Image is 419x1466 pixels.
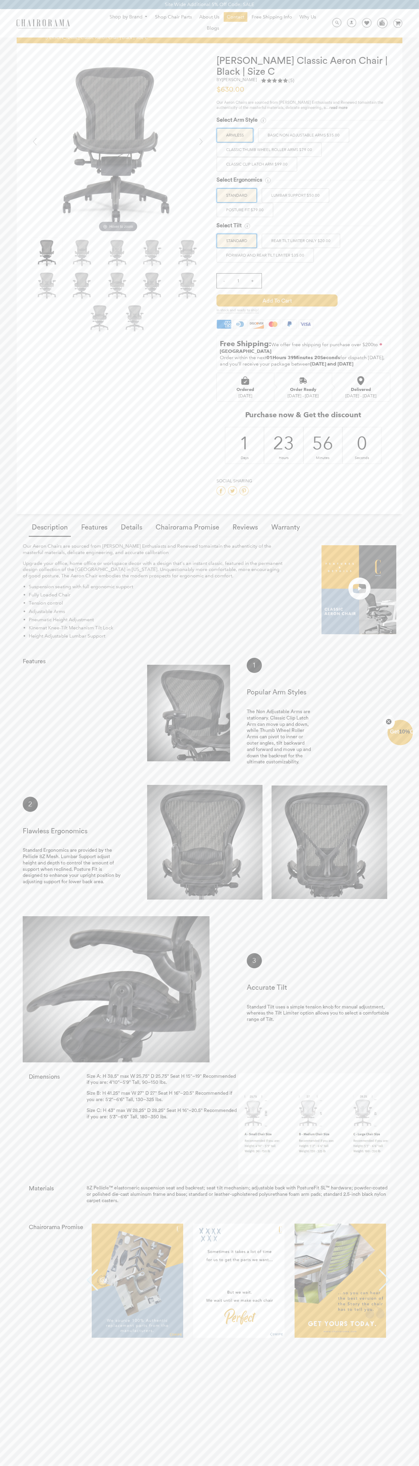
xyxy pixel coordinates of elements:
[23,827,122,835] h3: Flawless Ergonomics
[227,14,244,20] span: Contact
[23,560,284,579] p: Upgrade your office, home office or workspace decor with a design that’s an instant classic, feat...
[262,188,329,203] label: LUMBAR SUPPORT $50.00
[102,271,133,301] img: Herman Miller Classic Aeron Chair | Black | Size C - chairorama
[207,25,219,31] span: Blogs
[29,608,65,614] span: Adjustable Arms
[216,222,242,229] span: Select Tilt
[216,116,258,123] span: Select Arm Style
[247,688,313,697] h3: Popular Arm Styles
[318,456,327,461] div: Minutes
[137,238,168,268] img: Herman Miller Classic Aeron Chair | Black | Size C - chairorama
[295,1224,386,1338] img: 8.PNG
[78,511,111,545] a: Features
[23,797,38,812] div: 2
[29,625,113,631] span: Kinemat Knee-Tilt Mechanism Tilt Lock
[216,294,338,307] span: Add to Cart
[23,847,122,885] p: Standard Ergonomics are provided by the Pellicle 8Z Mesh. Lumbar Support adjust height and depth ...
[220,348,271,354] strong: [GEOGRAPHIC_DATA]
[289,77,294,84] span: (5)
[345,393,376,398] div: [DATE] - [DATE]
[238,1073,390,1174] img: Select_a_Size.png
[390,729,418,735] span: Get Off
[217,274,231,288] input: -
[220,339,271,348] strong: Free Shipping:
[358,431,366,455] div: 0
[249,12,295,22] a: Free Shipping Info
[107,12,151,22] a: Shop by Brand
[147,785,262,900] img: cop_lumbar.jpg
[87,1269,99,1292] button: Previous
[29,592,71,598] span: Fully Loaded Chair
[173,271,203,301] img: Herman Miller Classic Aeron Chair | Black | Size C - chairorama
[29,584,133,589] span: Suspension seating with full ergonomic support
[216,248,314,263] label: FORWARD AND REAR TILT LIMITER $35.00
[216,77,257,82] h2: by
[399,729,410,735] span: 10%
[240,456,249,461] div: Days
[153,511,222,545] a: Chairorama Promise
[261,77,294,85] a: 5.0 rating (5 votes)
[216,100,361,104] span: Our Aeron Chairs are sourced from [PERSON_NAME] Enthusiasts and Renewed to
[271,342,373,347] span: We offer free shipping for purchase over $200
[199,14,219,20] span: About Us
[32,271,62,301] img: Herman Miller Classic Aeron Chair | Black | Size C - chairorama
[216,157,297,172] label: Classic Clip Latch Arm $99.00
[118,511,145,545] a: Details
[247,953,262,968] div: 3
[220,339,387,355] p: to
[383,715,395,729] button: Close teaser
[29,141,207,147] a: Herman Miller Classic Aeron Chair | Black | Size C - chairoramaHover to zoom
[87,1185,390,1204] p: 8Z Pellicle™ elastomeric suspension seat and backrest; seat tilt mechanism; adjustable back with ...
[236,393,254,398] div: [DATE]
[261,77,294,84] div: 5.0 rating (5 votes)
[85,303,115,333] img: Herman Miller Classic Aeron Chair | Black | Size C - chairorama
[196,12,223,22] a: About Us
[87,1090,238,1103] p: Size B: H 41.25" max W 27" D 27" Seat H 16"–20.5" Recommended if you are: 5'2"–6'6" Tall, 130–325...
[29,1073,87,1081] h2: Dimensions
[92,1224,183,1338] img: 6.PNG
[388,720,413,746] div: Get10%OffClose teaser
[216,234,257,248] label: STANDARD
[216,478,390,484] h4: Social Sharing
[222,77,257,82] a: [PERSON_NAME]
[102,238,133,268] img: Herman Miller Classic Aeron Chair | Black | Size C - chairorama
[193,1224,285,1338] img: 7.PNG
[204,23,222,33] a: Blogs
[29,1185,87,1192] h2: Materials
[216,308,259,313] span: In stock and ready to ship!
[87,1107,238,1120] p: Size C: H 43" max W 28.25" D 28.25" Seat H 16"–20.5" Recommended if you are: 5'3"–6'6" Tall, 180–...
[240,431,249,455] div: 1
[13,18,73,29] img: chairorama
[29,617,94,622] span: Pneumatic Height Adjustment
[216,143,322,157] label: Classic Thumb Wheel Roller Arms $79.00
[29,600,63,606] span: Tension control
[67,271,97,301] img: Herman Miller Classic Aeron Chair | Black | Size C - chairorama
[23,543,203,549] span: Our Aeron Chairs are sourced from [PERSON_NAME] Enthusiasts and Renewed to
[247,709,313,765] p: The Non Adjustable Arms are stationary. Classic Clip Latch Arm can move up and down, while Thumb ...
[345,387,376,392] div: Delivered
[268,511,303,545] a: Warranty
[32,238,62,268] img: Herman Miller Classic Aeron Chair | Black | Size C - chairorama
[216,55,390,77] h1: [PERSON_NAME] Classic Aeron Chair | Black | Size C
[23,916,209,1062] img: crop_tilt_image.jpg
[29,633,105,639] span: Height Adjustable Lumbar Support
[29,1224,87,1231] h2: Chairorama Promise
[288,387,318,392] div: Order Ready
[258,128,349,143] label: BASIC NON ADJUSTABLE ARMS $35.00
[247,1004,396,1023] p: Standard Tilt uses a simple tension knob for manual adjustment, whereas the Tilt Limiter option a...
[299,14,316,20] span: Why Us
[279,456,288,461] div: Hours
[247,658,262,673] div: 1
[216,203,273,217] label: POSTURE FIT $79.00
[23,543,271,555] span: maintain the authenticity of the masterful materials, delicate engineering, and accurate calibration
[152,12,195,22] a: Shop Chair Parts
[279,431,288,455] div: 23
[358,456,366,461] div: Seconds
[236,387,254,392] div: Ordered
[216,176,262,183] span: Select Ergonomics
[288,393,318,398] div: [DATE] - [DATE]
[216,411,390,422] h2: Purchase now & Get the discount
[147,665,230,761] img: crop_arm_picture.jpg
[329,106,348,110] a: read more
[252,14,292,20] span: Free Shipping Info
